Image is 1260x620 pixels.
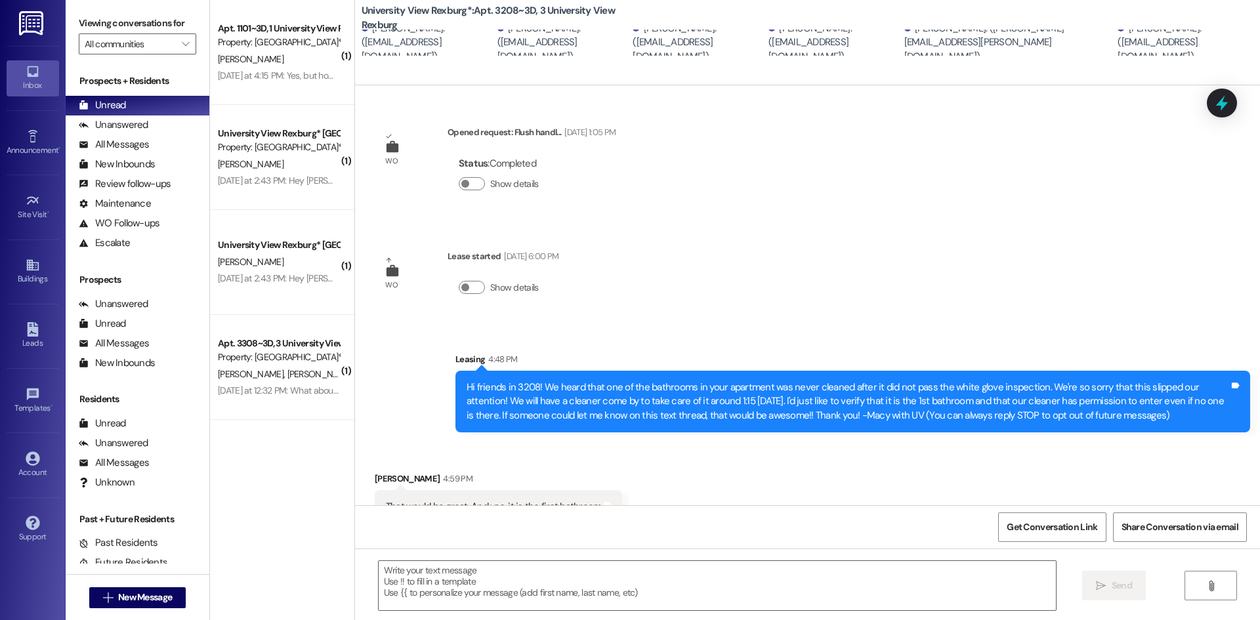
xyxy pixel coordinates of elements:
[501,249,558,263] div: [DATE] 6:00 PM
[1206,581,1216,591] i: 
[218,368,287,380] span: [PERSON_NAME]
[1113,512,1247,542] button: Share Conversation via email
[79,337,149,350] div: All Messages
[89,587,186,608] button: New Message
[218,140,339,154] div: Property: [GEOGRAPHIC_DATA]*
[362,4,624,32] b: University View Rexburg*: Apt. 3208~3D, 3 University View Rexburg
[66,273,209,287] div: Prospects
[79,157,155,171] div: New Inbounds
[182,39,189,49] i: 
[362,22,494,64] div: [PERSON_NAME]. ([EMAIL_ADDRESS][DOMAIN_NAME])
[490,281,539,295] label: Show details
[497,22,630,64] div: [PERSON_NAME]. ([EMAIL_ADDRESS][DOMAIN_NAME])
[1122,520,1238,534] span: Share Conversation via email
[79,317,126,331] div: Unread
[904,22,1115,64] div: [PERSON_NAME]. ([PERSON_NAME][EMAIL_ADDRESS][PERSON_NAME][DOMAIN_NAME])
[287,368,356,380] span: [PERSON_NAME]
[1007,520,1097,534] span: Get Conversation Link
[459,154,544,174] div: : Completed
[633,22,765,64] div: [PERSON_NAME]. ([EMAIL_ADDRESS][DOMAIN_NAME])
[386,500,602,514] div: That would be great. And yes, it is the first bathroom
[218,238,339,252] div: University View Rexburg* [GEOGRAPHIC_DATA]
[218,35,339,49] div: Property: [GEOGRAPHIC_DATA]*
[79,138,149,152] div: All Messages
[490,177,539,191] label: Show details
[218,175,979,186] div: [DATE] at 2:43 PM: Hey [PERSON_NAME]! This is [PERSON_NAME]. I send you an email with the times m...
[7,60,59,96] a: Inbox
[998,512,1106,542] button: Get Conversation Link
[7,447,59,483] a: Account
[19,11,46,35] img: ResiDesk Logo
[79,556,167,569] div: Future Residents
[85,33,175,54] input: All communities
[455,352,1250,371] div: Leasing
[561,125,616,139] div: [DATE] 1:05 PM
[448,249,558,268] div: Lease started
[218,384,402,396] div: [DATE] at 12:32 PM: What about the tv remote 💔
[58,144,60,153] span: •
[485,352,517,366] div: 4:48 PM
[66,392,209,406] div: Residents
[375,472,623,490] div: [PERSON_NAME]
[218,70,414,81] div: [DATE] at 4:15 PM: Yes, but how do I know it’s ready?
[218,337,339,350] div: Apt. 3308~3D, 3 University View Rexburg
[218,53,283,65] span: [PERSON_NAME]
[7,254,59,289] a: Buildings
[218,22,339,35] div: Apt. 1101~3D, 1 University View Rexburg
[1096,581,1106,591] i: 
[79,476,135,489] div: Unknown
[79,217,159,230] div: WO Follow-ups
[79,197,151,211] div: Maintenance
[459,157,488,170] b: Status
[218,350,339,364] div: Property: [GEOGRAPHIC_DATA]*
[79,436,148,450] div: Unanswered
[66,74,209,88] div: Prospects + Residents
[79,297,148,311] div: Unanswered
[79,536,158,550] div: Past Residents
[440,472,472,486] div: 4:59 PM
[7,318,59,354] a: Leads
[79,177,171,191] div: Review follow-ups
[448,125,616,144] div: Opened request: Flush handl...
[467,381,1229,423] div: Hi friends in 3208! We heard that one of the bathrooms in your apartment was never cleaned after ...
[103,592,113,603] i: 
[79,118,148,132] div: Unanswered
[218,158,283,170] span: [PERSON_NAME]
[7,383,59,419] a: Templates •
[218,272,979,284] div: [DATE] at 2:43 PM: Hey [PERSON_NAME]! This is [PERSON_NAME]. I send you an email with the times m...
[51,402,52,411] span: •
[79,236,130,250] div: Escalate
[1082,571,1146,600] button: Send
[218,256,283,268] span: [PERSON_NAME]
[768,22,901,64] div: [PERSON_NAME]. ([EMAIL_ADDRESS][DOMAIN_NAME])
[7,512,59,547] a: Support
[79,456,149,470] div: All Messages
[385,278,398,292] div: WO
[1118,22,1250,64] div: [PERSON_NAME]. ([EMAIL_ADDRESS][DOMAIN_NAME])
[79,356,155,370] div: New Inbounds
[7,190,59,225] a: Site Visit •
[79,417,126,430] div: Unread
[66,512,209,526] div: Past + Future Residents
[118,590,172,604] span: New Message
[385,154,398,168] div: WO
[79,13,196,33] label: Viewing conversations for
[47,208,49,217] span: •
[79,98,126,112] div: Unread
[1112,579,1132,592] span: Send
[218,127,339,140] div: University View Rexburg* [GEOGRAPHIC_DATA]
